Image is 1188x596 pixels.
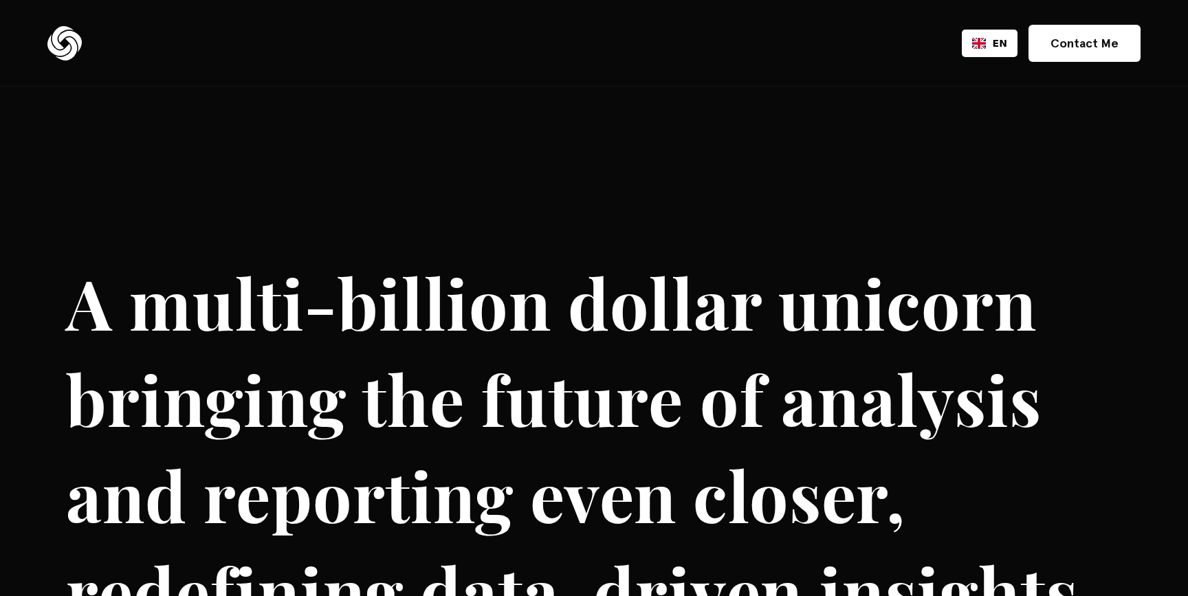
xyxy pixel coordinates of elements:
a: EN [972,36,1007,50]
img: English flag [972,38,986,49]
div: Language Switcher [962,30,1017,57]
a: Contact Me [1028,25,1141,62]
div: Language selected: English [962,30,1017,57]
